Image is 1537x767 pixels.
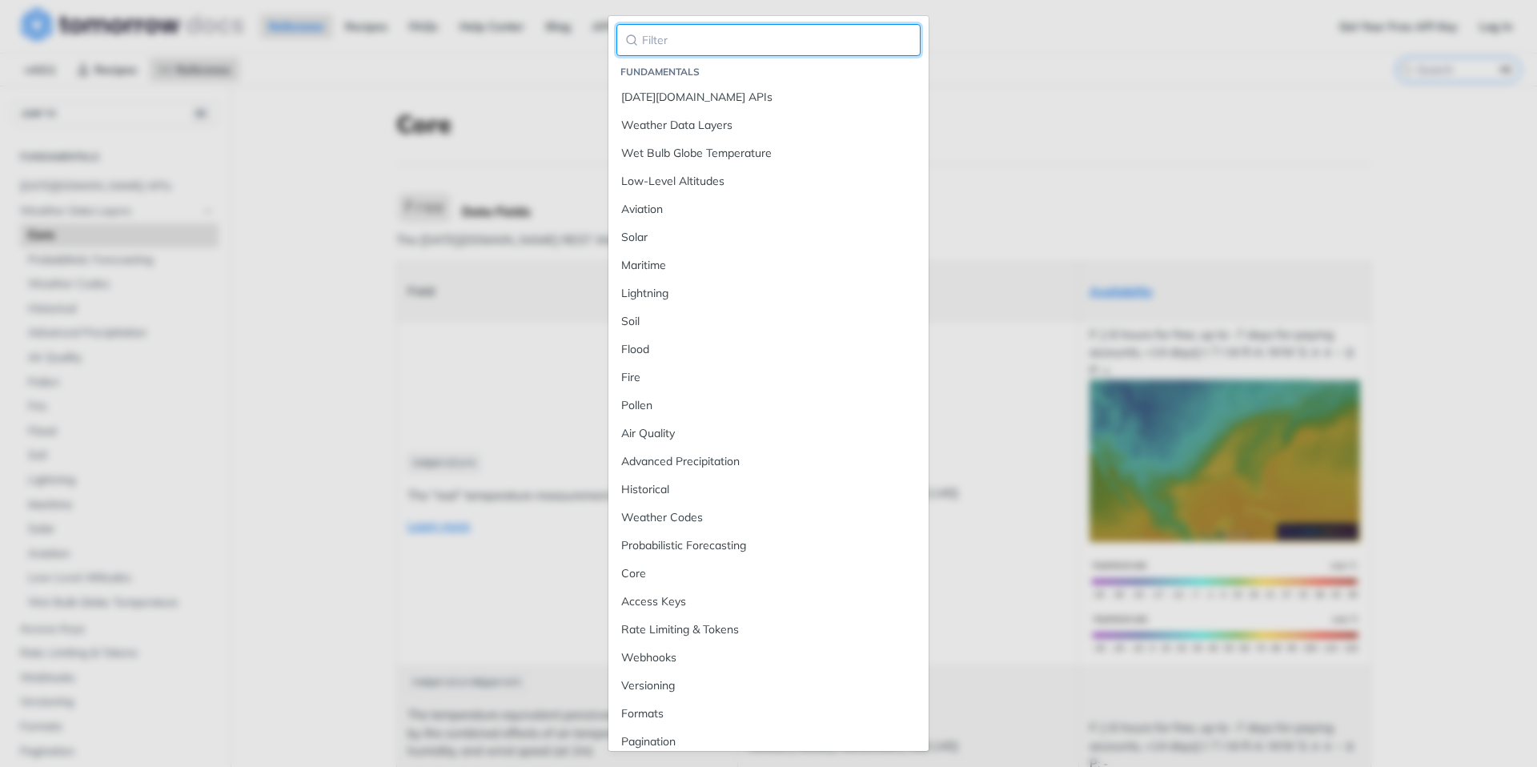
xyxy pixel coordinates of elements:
[621,173,916,190] div: Low-Level Altitudes
[621,229,916,246] div: Solar
[616,140,921,167] a: Wet Bulb Globe Temperature
[621,677,916,694] div: Versioning
[616,196,921,223] a: Aviation
[616,280,921,307] a: Lightning
[621,537,916,554] div: Probabilistic Forecasting
[621,649,916,666] div: Webhooks
[616,224,921,251] a: Solar
[621,425,916,442] div: Air Quality
[616,336,921,363] a: Flood
[621,285,916,302] div: Lightning
[616,504,921,531] a: Weather Codes
[621,565,916,582] div: Core
[621,201,916,218] div: Aviation
[616,84,921,110] a: [DATE][DOMAIN_NAME] APIs
[621,509,916,526] div: Weather Codes
[616,645,921,671] a: Webhooks
[621,341,916,358] div: Flood
[621,481,916,498] div: Historical
[616,308,921,335] a: Soil
[616,616,921,643] a: Rate Limiting & Tokens
[616,24,921,56] input: Filter
[616,560,921,587] a: Core
[621,145,916,162] div: Wet Bulb Globe Temperature
[616,112,921,139] a: Weather Data Layers
[616,420,921,447] a: Air Quality
[616,252,921,279] a: Maritime
[616,448,921,475] a: Advanced Precipitation
[616,673,921,699] a: Versioning
[616,364,921,391] a: Fire
[616,701,921,727] a: Formats
[621,117,916,134] div: Weather Data Layers
[621,369,916,386] div: Fire
[621,313,916,330] div: Soil
[621,733,916,750] div: Pagination
[616,588,921,615] a: Access Keys
[621,397,916,414] div: Pollen
[616,729,921,755] a: Pagination
[616,392,921,419] a: Pollen
[621,89,916,106] div: [DATE][DOMAIN_NAME] APIs
[616,532,921,559] a: Probabilistic Forecasting
[621,593,916,610] div: Access Keys
[621,257,916,274] div: Maritime
[621,453,916,470] div: Advanced Precipitation
[621,705,916,722] div: Formats
[616,476,921,503] a: Historical
[621,621,916,638] div: Rate Limiting & Tokens
[616,168,921,195] a: Low-Level Altitudes
[620,64,921,80] li: Fundamentals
